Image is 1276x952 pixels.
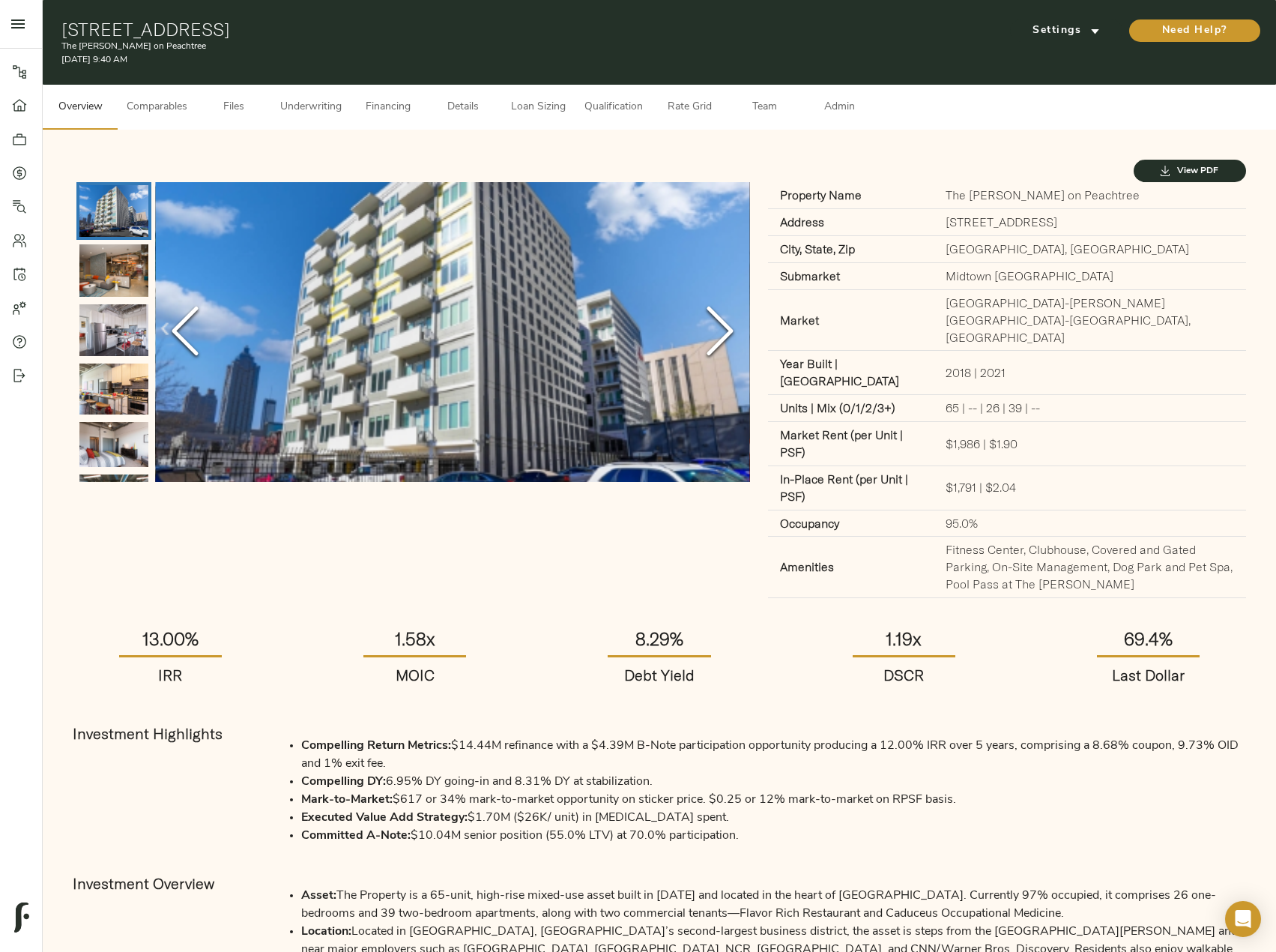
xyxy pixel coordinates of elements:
th: In-Place Rent (per Unit | PSF) [768,466,934,510]
img: Screenshot%202025-08-25%20164037.png [79,185,148,237]
img: Screenshot%202025-08-25%20180911.png [79,475,148,526]
td: Midtown [GEOGRAPHIC_DATA] [934,262,1247,289]
strong: 1.19x [886,627,922,650]
td: [GEOGRAPHIC_DATA]-[PERSON_NAME][GEOGRAPHIC_DATA]-[GEOGRAPHIC_DATA], [GEOGRAPHIC_DATA] [934,289,1247,351]
td: 95.0% [934,510,1247,537]
td: 65 | -- | 26 | 39 | -- [934,395,1247,422]
th: Address [768,209,934,236]
nav: Thumbnail Navigation [76,182,151,890]
td: [GEOGRAPHIC_DATA], [GEOGRAPHIC_DATA] [934,236,1247,263]
th: Submarket [768,262,934,289]
img: Screenshot%202025-08-25%20180830.png [79,364,148,415]
button: Settings [1010,19,1122,42]
img: Screenshot%202025-08-25%20180921.png [79,244,148,297]
th: Property Name [768,182,934,208]
td: $1,986 | $1.90 [934,422,1247,466]
th: Year Built | [GEOGRAPHIC_DATA] [768,351,934,395]
img: Screenshot%202025-08-25%20180840.png [79,304,148,356]
strong: Committed A-Note: [301,830,411,842]
strong: Location: [301,926,351,938]
li: $10.04M senior position (55.0% LTV) at 70.0% participation. [301,827,1246,845]
td: Fitness Center, Clubhouse, Covered and Gated Parking, On-Site Management, Dog Park and Pet Spa, P... [934,537,1247,598]
th: Occupancy [768,510,934,537]
th: Units | Mix (0/1/2/3+) [768,395,934,422]
span: Files [205,98,262,117]
div: Open Intercom Messenger [1225,901,1261,937]
strong: Investment Highlights [73,724,223,743]
span: Rate Grid [661,98,718,117]
td: 2018 | 2021 [934,351,1247,395]
button: Next Slide [690,249,750,416]
strong: Compelling Return Metrics: [301,740,451,752]
button: Previous Slide [155,249,215,416]
li: The Property is a 65-unit, high-rise mixed-use asset built in [DATE] and located in the heart of ... [301,887,1246,923]
th: Market [768,289,934,351]
th: City, State, Zip [768,236,934,263]
span: Qualification [584,98,643,117]
li: $1.70M ($26K/ unit) in [MEDICAL_DATA] spent. [301,809,1246,827]
span: View PDF [1149,163,1231,179]
span: Financing [360,98,417,117]
strong: Asset: [301,890,336,902]
span: Settings [1025,22,1107,40]
strong: 1.58x [395,627,435,650]
p: The [PERSON_NAME] on Peachtree [61,40,859,53]
li: $14.44M refinance with a $4.39M B-Note participation opportunity producing a 12.00% IRR over 5 ye... [301,737,1246,773]
button: Need Help? [1129,19,1260,42]
span: Admin [811,98,868,117]
td: [STREET_ADDRESS] [934,209,1247,236]
strong: 8.29% [635,627,683,650]
strong: 69.4% [1124,627,1173,650]
span: Details [435,98,492,117]
li: 6.95% DY going-in and 8.31% DY at stabilization. [301,773,1246,791]
strong: Mark-to-Market: [301,794,393,806]
strong: Last Dollar [1112,666,1185,684]
strong: DSCR [883,666,924,684]
img: Screenshot%202025-08-25%20164037.png [155,182,750,482]
img: Screenshot%202025-08-25%20181153.png [79,422,148,467]
span: Need Help? [1144,22,1245,40]
button: Go to Slide 4 [76,361,151,418]
strong: Executed Value Add Strategy: [301,812,468,824]
span: Comparables [127,98,187,117]
div: Go to Slide 1 [155,182,750,482]
table: asset overview [768,182,1247,598]
strong: IRR [158,666,182,684]
strong: MOIC [396,666,435,684]
img: logo [14,903,29,933]
th: Market Rent (per Unit | PSF) [768,422,934,466]
button: Go to Slide 5 [76,419,151,470]
th: Amenities [768,537,934,598]
button: View PDF [1134,160,1246,182]
strong: Compelling DY: [301,776,386,788]
button: Go to Slide 1 [76,182,151,240]
button: Go to Slide 2 [76,241,151,300]
td: $1,791 | $2.04 [934,466,1247,510]
strong: 13.00% [142,627,199,650]
button: Go to Slide 3 [76,301,151,359]
strong: Debt Yield [624,666,695,684]
h1: [STREET_ADDRESS] [61,19,859,40]
span: Team [736,98,793,117]
td: The [PERSON_NAME] on Peachtree [934,182,1247,208]
button: Go to Slide 6 [76,472,151,529]
span: Overview [52,98,109,117]
span: Loan Sizing [510,98,566,117]
p: [DATE] 9:40 AM [61,53,859,67]
strong: Investment Overview [73,874,214,893]
li: $617 or 34% mark-to-market opportunity on sticker price. $0.25 or 12% mark-to-market on RPSF basis. [301,791,1246,809]
span: Underwriting [280,98,342,117]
